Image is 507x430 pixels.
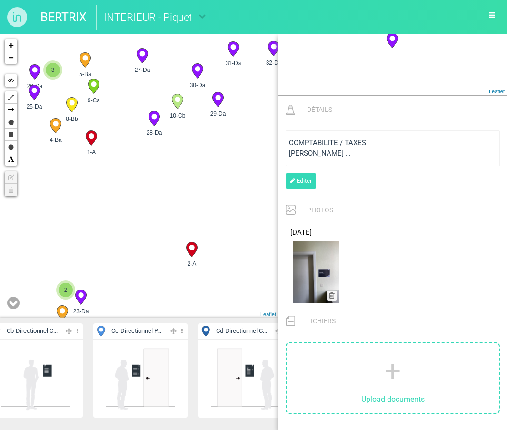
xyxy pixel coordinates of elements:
[142,129,167,137] span: 28-Da
[22,82,47,90] span: 26-Da
[5,141,17,153] a: Circle
[185,81,210,90] span: 30-Da
[5,116,17,129] a: Polygon
[0,343,71,414] img: 081332736373.png
[5,39,17,51] a: Zoom in
[79,148,104,157] span: 1-A
[81,96,106,105] span: 9-Ca
[22,102,47,111] span: 25-Da
[73,70,98,79] span: 5-Ba
[60,115,84,123] span: 8-Bb
[223,59,243,68] span: 31-Da
[130,66,155,74] span: 27-Da
[307,317,336,325] span: Fichiers
[5,171,17,184] a: No layers to edit
[286,105,295,115] img: IMP_ICON_intervention.svg
[40,5,87,30] a: BERTRIX
[216,327,267,336] span: Cd - Directionnel C...
[111,327,161,336] span: Cc - Directionnel P...
[290,229,495,237] h5: [DATE]
[293,241,339,303] img: IMG_6851_-_Grande.jpeg
[5,104,17,116] a: Arrow
[261,59,286,67] span: 32-Da
[5,51,17,64] a: Zoom out
[307,206,333,214] span: Photos
[5,184,17,196] a: No layers to delete
[260,311,276,317] a: Leaflet
[59,283,73,297] span: 2
[5,153,17,166] a: Text
[287,343,499,413] a: Upload documents
[286,173,316,189] a: Editer
[286,316,295,326] img: IMP_ICON_documents.svg
[286,130,500,166] div: rdw-wrapper
[210,343,280,414] img: 081332735378.png
[289,138,497,159] div: rdw-editor
[5,91,17,104] a: Polyline
[289,149,350,158] span: [PERSON_NAME] …
[7,327,58,336] span: Cb - Directionnel C...
[307,106,332,113] span: Détails
[46,63,60,77] span: 3
[206,110,230,118] span: 29-Da
[287,392,499,408] p: Upload documents
[489,89,505,94] a: Leaflet
[5,129,17,141] a: Rectangle
[43,136,68,144] span: 4-Ba
[286,205,296,215] img: IMP_ICON_integration.svg
[179,260,204,268] span: 2-A
[289,139,366,147] span: COMPTABILITE / TAXES
[105,343,176,414] img: 081332919711.png
[165,111,190,120] span: 10-Cb
[69,307,93,316] span: 23-Da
